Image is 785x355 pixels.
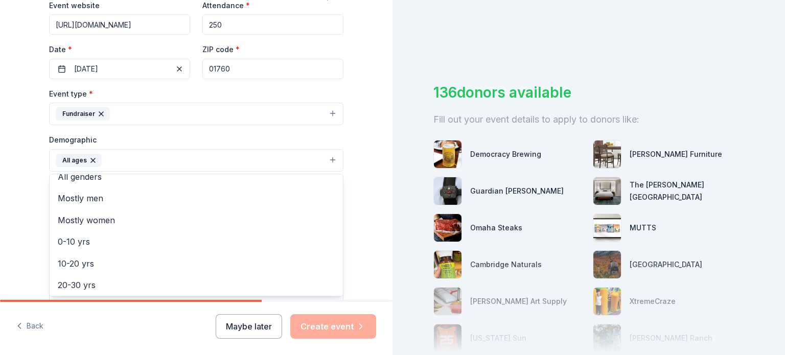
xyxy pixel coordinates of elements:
[56,154,102,167] div: All ages
[58,235,335,248] span: 0-10 yrs
[58,214,335,227] span: Mostly women
[58,170,335,183] span: All genders
[49,149,343,172] button: All ages
[58,257,335,270] span: 10-20 yrs
[58,278,335,292] span: 20-30 yrs
[58,192,335,205] span: Mostly men
[49,174,343,296] div: All ages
